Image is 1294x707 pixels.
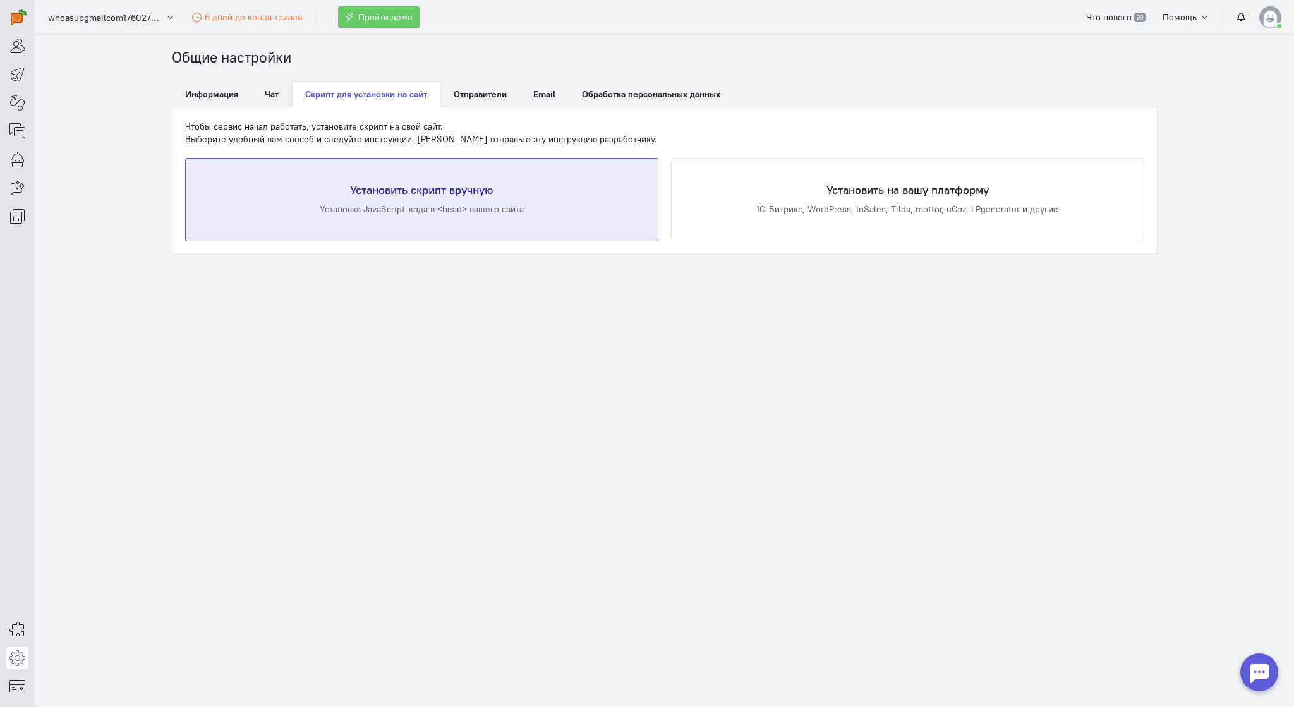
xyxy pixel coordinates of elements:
a: Email [520,81,569,107]
img: default-v4.png [1259,6,1281,28]
span: [PERSON_NAME] отправьте эту инструкцию разработчику. [417,133,657,145]
button: Помощь [1156,6,1217,28]
div: 1С-Битрикс, WordPress, InSales, Tilda, mottor, uCoz, LPgenerator и другие [697,203,1118,215]
button: whoasupgmailcom1760277900 [41,6,182,28]
span: Пройти демо [358,11,413,23]
a: Что нового 39 [1079,6,1152,28]
nav: breadcrumb [172,47,1158,68]
span: Чтобы сервис начал работать, установите скрипт на свой сайт. Выберите удобный вам способ и следуй... [185,121,443,145]
span: 6 дней до конца триала [205,11,302,23]
button: Пройти демо [338,6,420,28]
h4: Установить скрипт вручную [211,184,632,196]
img: carrot-quest.svg [11,9,27,25]
div: Установка JavaScript-кода в <head> вашего сайта [211,203,632,215]
span: Email [533,88,555,100]
h4: Установить на вашу платформу [697,184,1118,196]
span: 39 [1134,13,1145,23]
a: Чат [251,81,292,107]
span: Что нового [1086,11,1132,23]
span: Помощь [1163,11,1197,23]
span: whoasupgmailcom1760277900 [48,11,162,24]
a: Скрипт для установки на сайт [292,81,440,107]
a: Информация [172,81,251,107]
a: Обработка персональных данных [569,81,734,107]
a: Отправители [440,81,520,107]
li: Общие настройки [172,47,291,68]
span: Отправители [454,88,507,100]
